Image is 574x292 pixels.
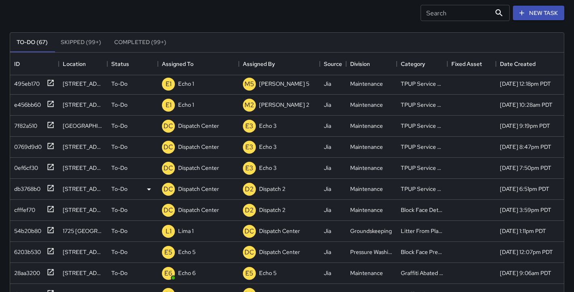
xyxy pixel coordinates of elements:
[259,269,276,277] p: Echo 5
[324,101,331,109] div: Jia
[500,101,553,109] div: 8/31/2025, 10:28am PDT
[178,206,219,214] p: Dispatch Center
[500,164,551,172] div: 8/29/2025, 7:50pm PDT
[178,101,194,109] p: Echo 1
[447,53,496,75] div: Fixed Asset
[63,122,103,130] div: 1722 Telegraph Avenue
[111,206,128,214] p: To-Do
[111,143,128,151] p: To-Do
[239,53,320,75] div: Assigned By
[166,226,172,236] p: L1
[11,224,41,235] div: 54b20b80
[107,53,158,75] div: Status
[401,227,443,235] div: Litter From Planter Removed
[350,227,392,235] div: Groundskeeping
[500,80,551,88] div: 8/31/2025, 12:18pm PDT
[397,53,447,75] div: Category
[178,227,193,235] p: Lima 1
[244,79,254,89] p: M5
[324,164,331,172] div: Jia
[178,122,219,130] p: Dispatch Center
[401,53,425,75] div: Category
[350,143,383,151] div: Maintenance
[164,142,173,152] p: DC
[259,164,276,172] p: Echo 3
[11,182,40,193] div: db3768b0
[244,226,254,236] p: DC
[111,53,129,75] div: Status
[63,53,86,75] div: Location
[164,269,172,278] p: E6
[164,184,173,194] p: DC
[244,100,254,110] p: M2
[401,101,443,109] div: TPUP Service Requested
[111,185,128,193] p: To-Do
[164,121,173,131] p: DC
[10,33,54,52] button: To-Do (67)
[259,227,300,235] p: Dispatch Center
[401,164,443,172] div: TPUP Service Requested
[401,185,443,193] div: TPUP Service Requested
[63,185,103,193] div: 824 Franklin Street
[243,53,275,75] div: Assigned By
[162,53,193,75] div: Assigned To
[245,269,253,278] p: E5
[346,53,397,75] div: Division
[14,53,20,75] div: ID
[111,80,128,88] p: To-Do
[350,269,383,277] div: Maintenance
[350,248,393,256] div: Pressure Washing
[324,269,331,277] div: Jia
[513,6,564,21] button: New Task
[63,80,103,88] div: 359 15th Street
[245,184,254,194] p: D2
[63,248,103,256] div: 428 13th Street
[59,53,107,75] div: Location
[11,245,41,256] div: 6203b530
[164,248,172,257] p: E5
[10,53,59,75] div: ID
[178,269,196,277] p: Echo 6
[111,248,128,256] p: To-Do
[54,33,108,52] button: Skipped (99+)
[500,143,551,151] div: 8/29/2025, 8:47pm PDT
[324,53,342,75] div: Source
[166,100,172,110] p: E1
[500,122,550,130] div: 8/29/2025, 9:19pm PDT
[350,80,383,88] div: Maintenance
[500,227,546,235] div: 8/29/2025, 1:11pm PDT
[401,248,443,256] div: Block Face Pressure Washed
[401,80,443,88] div: TPUP Service Requested
[63,164,103,172] div: 824 Franklin Street
[63,101,103,109] div: 43 Grand Avenue
[178,80,194,88] p: Echo 1
[350,164,383,172] div: Maintenance
[11,161,38,172] div: 0ef6cf30
[111,227,128,235] p: To-Do
[259,122,276,130] p: Echo 3
[324,185,331,193] div: Jia
[500,185,549,193] div: 8/29/2025, 6:51pm PDT
[500,53,536,75] div: Date Created
[245,163,253,173] p: E3
[11,76,40,88] div: 495eb170
[244,248,254,257] p: DC
[350,122,383,130] div: Maintenance
[259,248,300,256] p: Dispatch Center
[164,205,173,215] p: DC
[111,101,128,109] p: To-Do
[63,143,103,151] div: 146 Grand Avenue
[496,53,567,75] div: Date Created
[245,142,253,152] p: E3
[350,101,383,109] div: Maintenance
[11,118,37,130] div: 7f82a510
[245,121,253,131] p: E3
[11,97,41,109] div: e456bb60
[178,143,219,151] p: Dispatch Center
[178,164,219,172] p: Dispatch Center
[500,206,551,214] div: 8/29/2025, 3:59pm PDT
[324,206,331,214] div: Jia
[324,248,331,256] div: Jia
[164,163,173,173] p: DC
[259,185,285,193] p: Dispatch 2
